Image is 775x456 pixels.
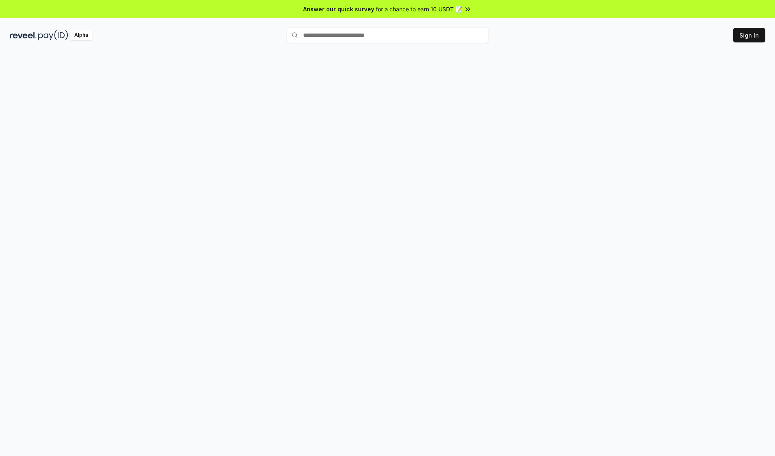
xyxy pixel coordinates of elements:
div: Alpha [70,30,92,40]
span: for a chance to earn 10 USDT 📝 [376,5,462,13]
img: reveel_dark [10,30,37,40]
span: Answer our quick survey [303,5,374,13]
img: pay_id [38,30,68,40]
button: Sign In [733,28,765,42]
